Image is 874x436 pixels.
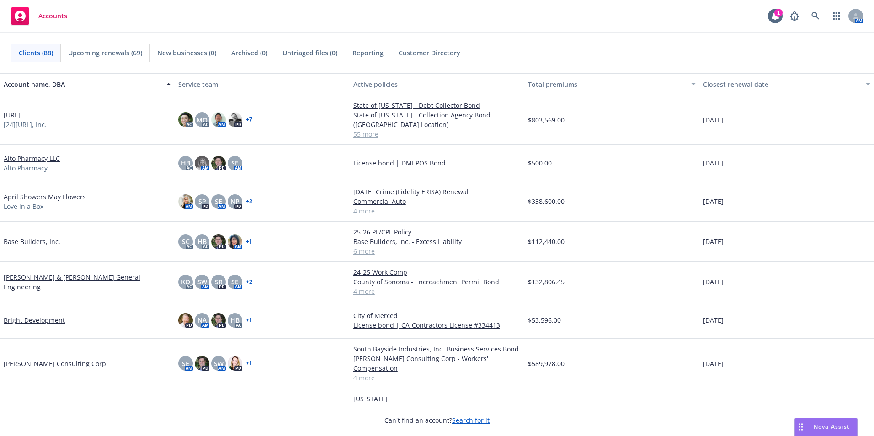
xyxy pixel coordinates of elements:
span: Accounts [38,12,67,20]
span: SW [214,359,224,368]
img: photo [195,156,209,170]
a: License bond | DMEPOS Bond [353,158,521,168]
span: $589,978.00 [528,359,565,368]
a: [PERSON_NAME] & [PERSON_NAME] General Engineering [4,272,171,292]
span: Nova Assist [814,423,850,431]
a: 4 more [353,373,521,383]
span: HB [197,237,207,246]
span: [DATE] [703,315,724,325]
button: Active policies [350,73,524,95]
a: 6 more [353,246,521,256]
a: + 1 [246,361,252,366]
div: Account name, DBA [4,80,161,89]
img: photo [195,356,209,371]
span: SE [231,277,239,287]
img: photo [211,156,226,170]
div: Active policies [353,80,521,89]
a: [PERSON_NAME] Consulting Corp - Workers' Compensation [353,354,521,373]
a: 4 more [353,287,521,296]
span: SP [198,197,206,206]
a: [US_STATE] [353,394,521,404]
a: Search for it [452,416,490,425]
span: NA [197,315,207,325]
span: SC [182,237,190,246]
span: $803,569.00 [528,115,565,125]
img: photo [228,112,242,127]
img: photo [211,313,226,328]
div: 1 [774,9,783,17]
a: 24-25 Work Comp [353,267,521,277]
span: KO [181,277,190,287]
div: Service team [178,80,346,89]
span: [DATE] [703,277,724,287]
a: Switch app [827,7,846,25]
span: [24][URL], Inc. [4,120,47,129]
div: Total premiums [528,80,685,89]
a: 25-26 PL/CPL Policy [353,227,521,237]
span: [DATE] [703,197,724,206]
span: MQ [197,115,208,125]
span: Upcoming renewals (69) [68,48,142,58]
span: SE [231,158,239,168]
span: Can't find an account? [384,415,490,425]
a: Commercial Auto [353,197,521,206]
a: [US_STATE] Corporation Commission-Plugging & Remediation of 6-25 [PERSON_NAME] [353,404,521,423]
button: Service team [175,73,349,95]
span: Love in a Box [4,202,43,211]
a: [URL] [4,110,20,120]
a: County of Sonoma - Encroachment Permit Bond [353,277,521,287]
a: [PERSON_NAME] Consulting Corp [4,359,106,368]
span: Customer Directory [399,48,460,58]
span: New businesses (0) [157,48,216,58]
span: Clients (88) [19,48,53,58]
a: + 2 [246,199,252,204]
span: Untriaged files (0) [282,48,337,58]
a: State of [US_STATE] - Debt Collector Bond [353,101,521,110]
a: + 7 [246,117,252,122]
img: photo [228,356,242,371]
span: HB [230,315,240,325]
a: [DATE] Crime (Fidelity ERISA) Renewal [353,187,521,197]
a: Alto Pharmacy LLC [4,154,60,163]
span: SE [215,197,222,206]
span: [DATE] [703,237,724,246]
a: State of [US_STATE] - Collection Agency Bond ([GEOGRAPHIC_DATA] Location) [353,110,521,129]
span: [DATE] [703,158,724,168]
span: [DATE] [703,359,724,368]
button: Closest renewal date [699,73,874,95]
a: + 1 [246,239,252,245]
img: photo [211,112,226,127]
img: photo [178,112,193,127]
a: Base Builders, Inc. [4,237,60,246]
a: South Bayside Industries, Inc.-Business Services Bond [353,344,521,354]
a: Bright Development [4,315,65,325]
a: Accounts [7,3,71,29]
span: Archived (0) [231,48,267,58]
img: photo [178,194,193,209]
span: $112,440.00 [528,237,565,246]
button: Nova Assist [794,418,858,436]
a: License bond | CA-Contractors License #334413 [353,320,521,330]
span: $53,596.00 [528,315,561,325]
span: NP [230,197,240,206]
span: $132,806.45 [528,277,565,287]
span: SW [197,277,207,287]
span: [DATE] [703,115,724,125]
a: + 1 [246,318,252,323]
span: SE [182,359,189,368]
a: + 2 [246,279,252,285]
a: Report a Bug [785,7,804,25]
span: $500.00 [528,158,552,168]
img: photo [211,234,226,249]
a: April Showers May Flowers [4,192,86,202]
a: 55 more [353,129,521,139]
img: photo [178,313,193,328]
div: Closest renewal date [703,80,860,89]
div: Drag to move [795,418,806,436]
a: City of Merced [353,311,521,320]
